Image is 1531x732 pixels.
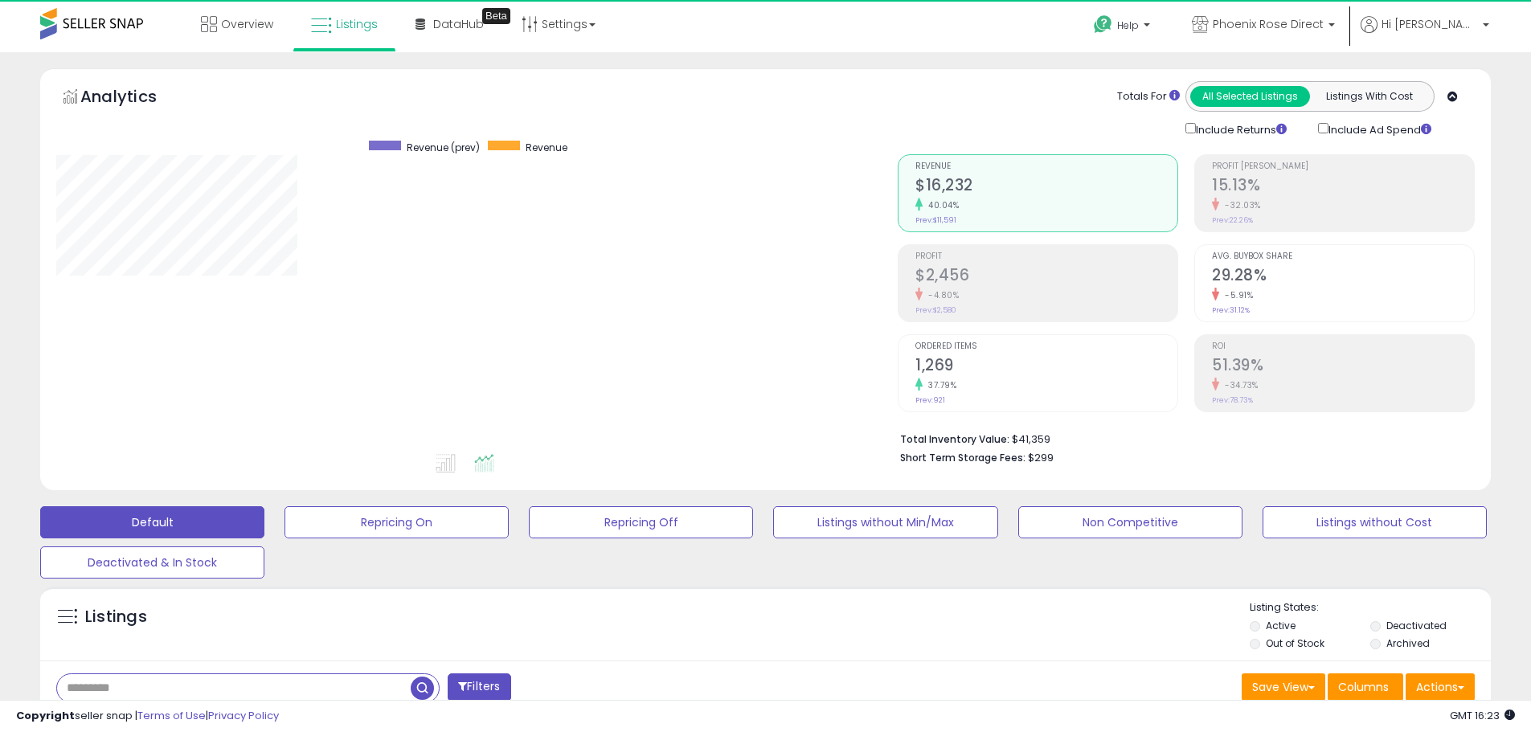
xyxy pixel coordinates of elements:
div: Tooltip anchor [482,8,510,24]
span: Listings [336,16,378,32]
span: ROI [1212,342,1474,351]
small: Prev: 78.73% [1212,395,1253,405]
span: Revenue [915,162,1177,171]
small: 40.04% [923,199,959,211]
small: Prev: $11,591 [915,215,956,225]
h2: 1,269 [915,356,1177,378]
span: Phoenix Rose Direct [1213,16,1324,32]
button: Actions [1406,673,1475,701]
label: Out of Stock [1266,636,1324,650]
button: Listings without Cost [1263,506,1487,538]
a: Terms of Use [137,708,206,723]
small: Prev: 31.12% [1212,305,1250,315]
small: Prev: $2,580 [915,305,956,315]
button: Deactivated & In Stock [40,546,264,579]
small: -5.91% [1219,289,1253,301]
span: $299 [1028,450,1054,465]
button: Listings without Min/Max [773,506,997,538]
button: Non Competitive [1018,506,1242,538]
strong: Copyright [16,708,75,723]
span: Profit [PERSON_NAME] [1212,162,1474,171]
i: Get Help [1093,14,1113,35]
button: Listings With Cost [1309,86,1429,107]
h5: Analytics [80,85,188,112]
h5: Listings [85,606,147,628]
span: Help [1117,18,1139,32]
span: Profit [915,252,1177,261]
small: 37.79% [923,379,956,391]
small: -34.73% [1219,379,1259,391]
label: Archived [1386,636,1430,650]
label: Active [1266,619,1296,632]
div: Include Returns [1173,120,1306,138]
span: Ordered Items [915,342,1177,351]
span: Overview [221,16,273,32]
p: Listing States: [1250,600,1491,615]
button: Repricing Off [529,506,753,538]
button: Save View [1242,673,1325,701]
div: Include Ad Spend [1306,120,1457,138]
h2: 29.28% [1212,266,1474,288]
small: Prev: 921 [915,395,945,405]
span: Revenue [526,141,567,154]
b: Total Inventory Value: [900,432,1009,446]
button: Columns [1328,673,1403,701]
button: Default [40,506,264,538]
li: $41,359 [900,428,1463,448]
span: Hi [PERSON_NAME] [1382,16,1478,32]
div: seller snap | | [16,709,279,724]
div: Totals For [1117,89,1180,104]
h2: 15.13% [1212,176,1474,198]
b: Short Term Storage Fees: [900,451,1025,464]
h2: $16,232 [915,176,1177,198]
span: DataHub [433,16,484,32]
small: -32.03% [1219,199,1261,211]
span: Columns [1338,679,1389,695]
button: All Selected Listings [1190,86,1310,107]
h2: $2,456 [915,266,1177,288]
a: Privacy Policy [208,708,279,723]
label: Deactivated [1386,619,1447,632]
span: Revenue (prev) [407,141,480,154]
button: Filters [448,673,510,701]
a: Hi [PERSON_NAME] [1361,16,1489,52]
button: Repricing On [285,506,509,538]
small: Prev: 22.26% [1212,215,1253,225]
a: Help [1081,2,1166,52]
h2: 51.39% [1212,356,1474,378]
span: Avg. Buybox Share [1212,252,1474,261]
span: 2025-10-8 16:23 GMT [1450,708,1515,723]
small: -4.80% [923,289,959,301]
